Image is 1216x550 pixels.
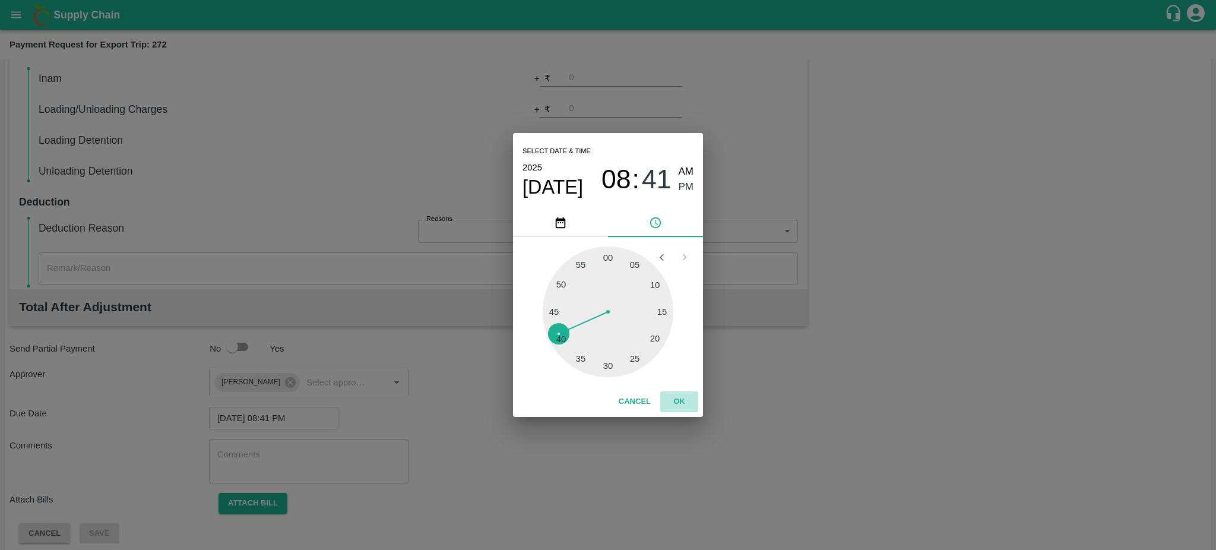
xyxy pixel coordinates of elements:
button: pick date [513,208,608,237]
button: [DATE] [522,175,583,199]
button: 2025 [522,160,542,175]
button: 08 [601,164,631,195]
button: OK [660,391,698,412]
span: Select date & time [522,143,591,160]
button: pick time [608,208,703,237]
button: PM [679,179,694,195]
button: Cancel [614,391,655,412]
button: Open previous view [650,246,673,268]
button: AM [679,164,694,180]
span: : [632,164,639,195]
button: 41 [642,164,672,195]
